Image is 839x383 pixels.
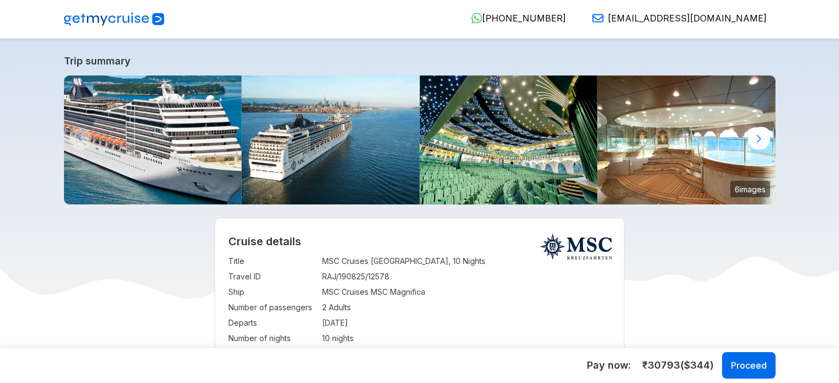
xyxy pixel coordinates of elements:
[730,181,770,197] small: 6 images
[482,13,566,24] span: [PHONE_NUMBER]
[322,284,611,300] td: MSC Cruises MSC Magnifica
[228,284,317,300] td: Ship
[462,13,566,24] a: [PHONE_NUMBER]
[64,55,776,67] a: Trip summary
[584,13,767,24] a: [EMAIL_ADDRESS][DOMAIN_NAME]
[597,75,776,204] img: mapublicareafitnessrelax02.jpg
[228,235,611,248] h2: Cruise details
[317,269,322,284] td: :
[64,75,242,204] img: what-to-know-about-msc-magnifica.jpg
[317,300,322,315] td: :
[317,331,322,346] td: :
[471,13,482,24] img: WhatsApp
[322,300,611,315] td: 2 Adults
[228,315,317,331] td: Departs
[592,13,603,24] img: Email
[317,284,322,300] td: :
[608,13,767,24] span: [EMAIL_ADDRESS][DOMAIN_NAME]
[228,331,317,346] td: Number of nights
[322,269,611,284] td: RAJ/190825/12578
[317,346,322,362] td: :
[322,315,611,331] td: [DATE]
[587,359,631,372] h5: Pay now:
[642,358,714,373] span: ₹ 30793 ($ 344 )
[322,346,611,362] td: CPH
[722,352,776,379] button: Proceed
[322,253,611,269] td: MSC Cruises [GEOGRAPHIC_DATA], 10 Nights
[420,75,598,204] img: ma_public_area_entertainment_01.jpg
[322,331,611,346] td: 10 nights
[317,253,322,269] td: :
[242,75,420,204] img: SLP_Hero_cMS-sMA.jpg
[228,269,317,284] td: Travel ID
[228,300,317,315] td: Number of passengers
[228,253,317,269] td: Title
[317,315,322,331] td: :
[228,346,317,362] td: Departure Port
